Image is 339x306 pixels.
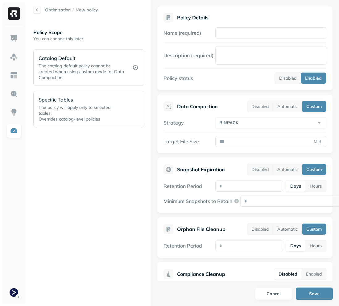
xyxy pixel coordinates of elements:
[247,101,273,112] button: Disabled
[163,30,201,36] label: Name (required)
[247,224,273,235] button: Disabled
[247,164,273,175] button: Disabled
[302,101,326,112] button: Custom
[39,105,110,116] span: The policy will apply only to selected tables.
[177,270,225,278] p: Compliance Cleanup
[39,116,100,122] span: Overrides catalog-level policies
[10,127,18,135] img: Optimization
[10,288,18,297] img: Terminal
[273,224,302,235] button: Automatic
[10,34,18,42] img: Dashboard
[296,288,333,300] button: Save
[10,108,18,116] img: Insights
[163,75,193,81] label: Policy status
[163,138,199,145] label: Target File Size
[33,29,144,36] p: Policy Scope
[255,288,292,300] button: Cancel
[302,268,326,280] button: Enabled
[33,49,144,86] div: Catalog DefaultThe catalog default policy cannot be created when using custom mode for Data Compa...
[177,103,218,110] p: Data Compaction
[10,90,18,98] img: Query Explorer
[72,7,74,13] p: /
[76,7,98,13] span: New policy
[10,53,18,61] img: Assets
[163,120,184,126] label: Strategy
[301,73,326,84] button: Enabled
[305,240,326,251] button: Hours
[163,183,202,189] label: Retention Period
[305,181,326,192] button: Hours
[45,7,71,13] p: Optimization
[39,63,124,80] span: The catalog default policy cannot be created when using custom mode for Data Compaction.
[163,52,213,58] label: Description (required)
[177,225,225,233] p: Orphan File Cleanup
[302,164,326,175] button: Custom
[10,71,18,79] img: Asset Explorer
[39,54,124,62] p: Catalog Default
[273,164,302,175] button: Automatic
[302,224,326,235] button: Custom
[33,91,144,127] div: Specific TablesThe policy will apply only to selected tables.Overrides catalog-level policies
[45,7,98,13] nav: breadcrumb
[274,268,302,280] button: Disabled
[163,198,232,204] p: Minimum Snapshots to Retain
[177,166,225,173] p: Snapshot Expiration
[33,36,144,42] p: You can change this later
[273,101,302,112] button: Automatic
[39,96,121,103] p: Specific Tables
[177,14,209,21] p: Policy Details
[286,240,305,251] button: Days
[286,181,305,192] button: Days
[8,7,20,20] img: Ryft
[275,73,301,84] button: Disabled
[163,243,202,249] label: Retention Period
